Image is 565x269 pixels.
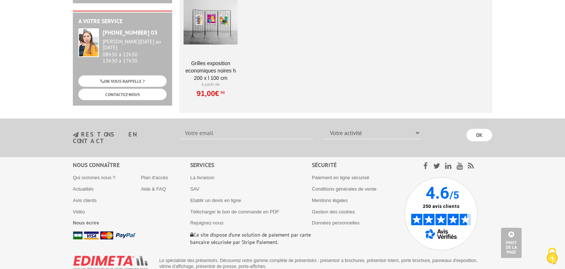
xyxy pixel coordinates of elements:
a: Actualités [73,186,93,192]
p: À partir de [184,82,238,88]
a: ON VOUS RAPPELLE ? [78,75,167,87]
img: newsletter.jpg [73,132,79,138]
a: Paiement en ligne sécurisé [312,175,369,180]
div: [PERSON_NAME][DATE] au [DATE] [103,39,167,51]
a: Rejoignez-nous [190,220,223,226]
a: Mentions légales [312,198,348,203]
img: widget-service.jpg [78,28,99,57]
p: Ce site dispose d’une solution de paiement par carte bancaire sécurisée par Stripe Paiement. [190,231,312,246]
a: Etablir un devis en ligne [190,198,241,203]
div: Sécurité [312,161,404,169]
a: Conditions générales de vente [312,186,377,192]
a: 91,00€HT [197,91,225,96]
button: Cookies (fenêtre modale) [539,244,565,269]
a: Nous écrire [73,220,99,226]
a: La livraison [190,175,214,180]
a: Aide & FAQ [141,186,166,192]
a: Grilles Exposition Economiques Noires H 200 x L 100 cm [184,60,238,82]
a: Qui sommes nous ? [73,175,116,180]
a: Avis clients [73,198,97,203]
a: SAV [190,186,199,192]
input: Votre email [181,127,313,139]
a: Plan d'accès [141,175,168,180]
div: Services [190,161,312,169]
a: Données personnelles [312,220,359,226]
a: Gestion des cookies [312,209,355,215]
a: Vidéo [73,209,85,215]
img: Avis Vérifiés - 4.6 sur 5 - 250 avis clients [404,177,478,251]
h3: restons en contact [73,131,170,144]
img: Cookies (fenêtre modale) [543,247,561,265]
h2: A votre service [78,18,167,25]
div: Nous connaître [73,161,190,169]
a: Télécharger le bon de commande en PDF [190,209,279,215]
input: OK [466,129,492,141]
a: CONTACTEZ-NOUS [78,89,167,100]
strong: [PHONE_NUMBER] 03 [103,29,157,36]
div: 08h30 à 12h30 13h30 à 17h30 [103,39,167,64]
sup: HT [219,90,225,95]
a: Haut de la page [501,228,522,258]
